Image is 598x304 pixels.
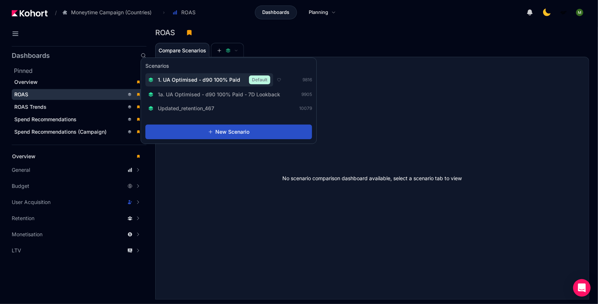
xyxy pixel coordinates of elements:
span: User Acquisition [12,199,51,206]
div: No scenario comparison dashboard available, select a scenario tab to view [156,57,589,299]
button: 1. UA Optimised - d90 100% PaidDefault [145,73,273,86]
span: Retention [12,215,34,222]
span: Spend Recommendations [14,116,77,122]
a: Spend Recommendations [12,114,144,125]
span: Overview [12,153,36,159]
a: Overview [12,77,144,88]
span: Dashboards [262,9,289,16]
h3: ROAS [155,29,179,36]
h3: Scenarios [145,62,169,71]
span: LTV [12,247,21,254]
span: 1a. UA Optimised - d90 100% Paid - 7D Lookback [158,91,280,98]
span: Overview [14,79,38,85]
button: ROAS [168,6,203,19]
span: 9905 [301,92,312,97]
span: ROAS Trends [14,104,47,110]
span: New Scenario [215,128,249,136]
span: Default [249,75,270,84]
span: Budget [12,182,29,190]
span: Moneytime Campaign (Countries) [71,9,152,16]
span: General [12,166,30,174]
h2: Pinned [14,66,146,75]
button: New Scenario [145,125,312,139]
span: 9816 [302,77,312,83]
img: Kohort logo [12,10,48,16]
span: ROAS [14,91,28,97]
span: › [161,10,166,15]
div: Open Intercom Messenger [573,279,591,297]
a: Dashboards [255,5,297,19]
span: 1. UA Optimised - d90 100% Paid [158,76,240,84]
span: 10079 [299,105,312,111]
img: logo_MoneyTimeLogo_1_20250619094856634230.png [560,9,567,16]
a: Spend Recommendations (Campaign) [12,126,144,137]
a: ROAS Trends [12,101,144,112]
span: Updated_retention_467 [158,105,214,112]
h2: Dashboards [12,52,50,59]
button: 1a. UA Optimised - d90 100% Paid - 7D Lookback [145,89,287,100]
span: Planning [309,9,328,16]
a: Planning [301,5,343,19]
button: Moneytime Campaign (Countries) [58,6,159,19]
span: Spend Recommendations (Campaign) [14,129,107,135]
span: Monetisation [12,231,42,238]
button: Updated_retention_467 [145,103,222,114]
span: ROAS [181,9,196,16]
span: Compare Scenarios [159,48,206,53]
a: ROAS [12,89,144,100]
span: / [49,9,57,16]
a: Overview [10,151,144,162]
